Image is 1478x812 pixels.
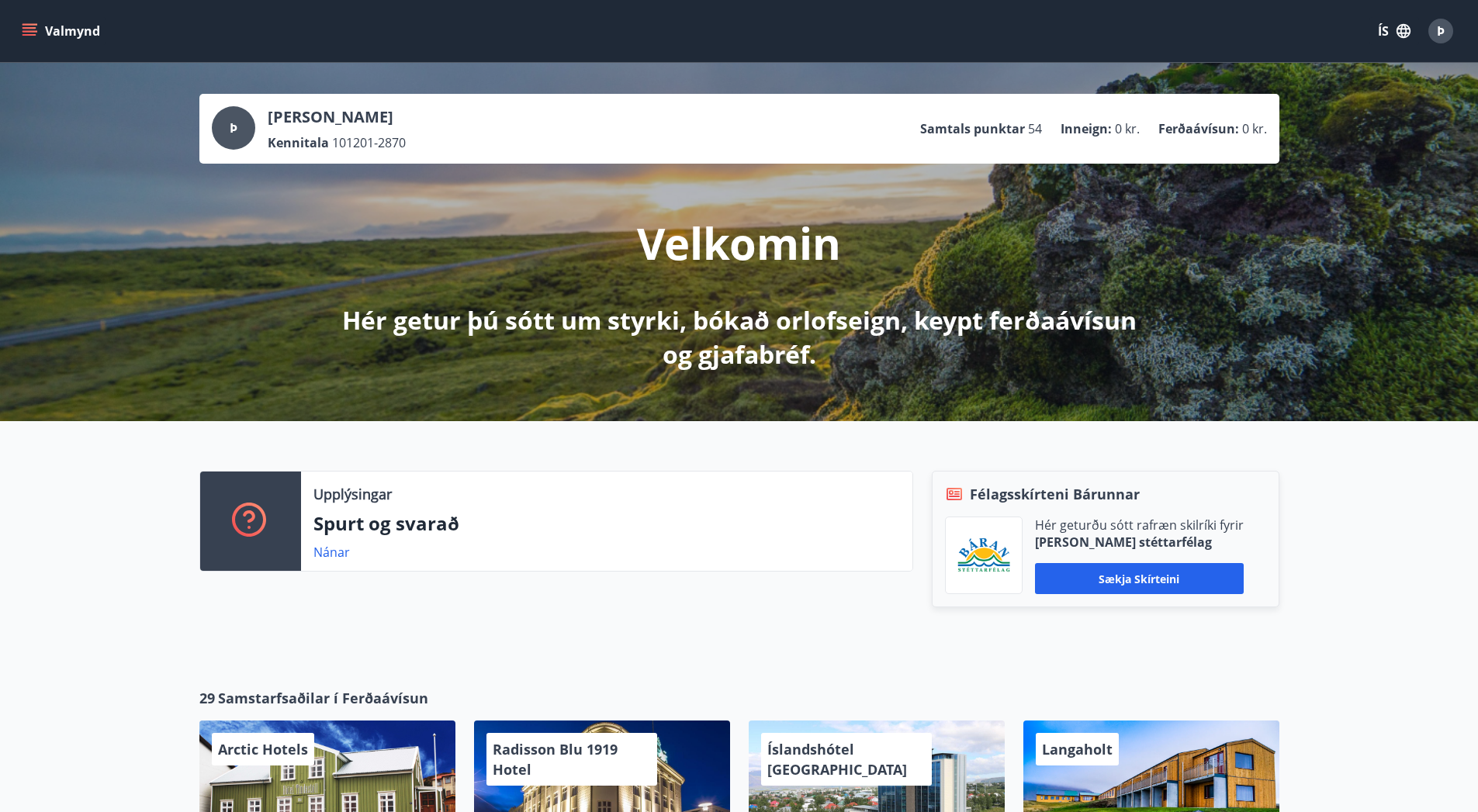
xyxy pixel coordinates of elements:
[1035,563,1244,594] button: Sækja skírteini
[767,740,907,779] span: Íslandshótel [GEOGRAPHIC_DATA]
[1035,534,1244,551] p: [PERSON_NAME] stéttarfélag
[920,120,1025,137] p: Samtals punktar
[1422,12,1459,50] button: Þ
[330,303,1149,371] p: Hér getur þú sótt um styrki, bókað orlofseign, keypt ferðaávísun og gjafabréf.
[313,544,350,561] a: Nánar
[493,740,618,779] span: Radisson Blu 1919 Hotel
[268,134,329,151] p: Kennitala
[1242,120,1267,137] span: 0 kr.
[1035,517,1244,534] p: Hér geturðu sótt rafræn skilríki fyrir
[218,688,428,708] span: Samstarfsaðilar í Ferðaávísun
[218,740,308,758] span: Arctic Hotels
[970,484,1140,504] span: Félagsskírteni Bárunnar
[313,510,900,537] p: Spurt og svarað
[230,119,237,136] span: Þ
[1369,17,1419,45] button: ÍS
[1061,120,1112,137] p: Inneign :
[268,106,406,128] p: [PERSON_NAME]
[1115,120,1140,137] span: 0 kr.
[1158,120,1239,137] p: Ferðaávísun :
[637,213,841,272] p: Velkomin
[957,537,1010,574] img: Bz2lGXKH3FXEIQKvoQ8VL0Fr0uCiWgfgA3I6fSs8.png
[332,134,406,151] span: 101201-2870
[1042,740,1113,758] span: Langaholt
[19,17,106,45] button: menu
[1028,120,1042,137] span: 54
[1437,22,1445,40] span: Þ
[313,484,392,504] p: Upplýsingar
[199,688,215,708] span: 29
